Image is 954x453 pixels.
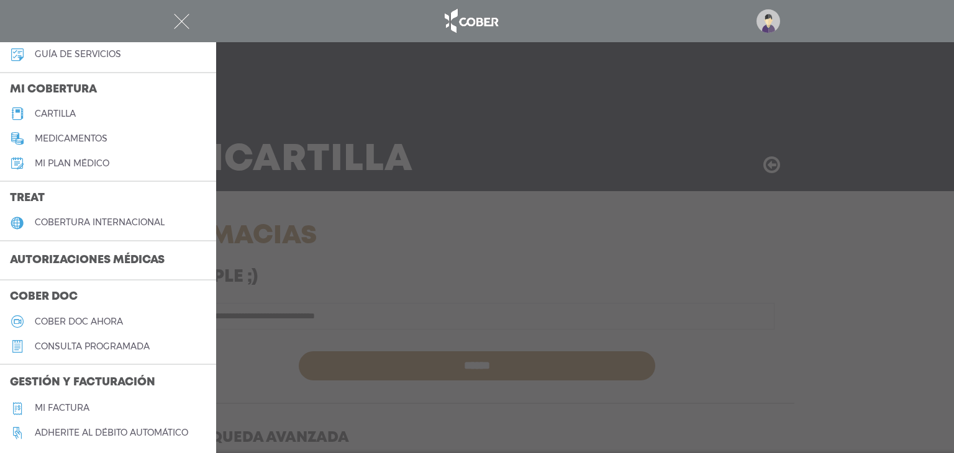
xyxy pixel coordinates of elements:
h5: guía de servicios [35,49,121,60]
h5: Adherite al débito automático [35,428,188,438]
h5: cartilla [35,109,76,119]
h5: cobertura internacional [35,217,165,228]
h5: Cober doc ahora [35,316,123,327]
h5: consulta programada [35,341,150,352]
img: Cober_menu-close-white.svg [174,14,189,29]
img: logo_cober_home-white.png [438,6,503,36]
h5: Mi factura [35,403,89,413]
h5: Mi plan médico [35,158,109,169]
h5: medicamentos [35,133,107,144]
img: profile-placeholder.svg [756,9,780,33]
